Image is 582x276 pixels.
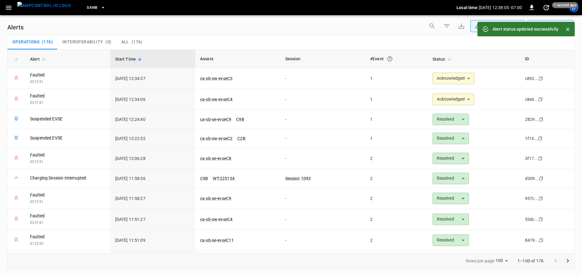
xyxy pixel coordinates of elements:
button: SanB [84,2,108,14]
span: SanB [87,4,98,11]
td: [DATE] 11:58:36 [110,169,196,188]
td: [DATE] 11:58:27 [110,188,196,209]
td: [DATE] 11:51:09 [110,230,196,251]
td: 2 [365,230,428,251]
div: copy [538,216,544,223]
a: Faulted [30,72,45,78]
p: Local time [457,5,477,11]
div: 100 [496,256,510,265]
a: Faulted [30,93,45,99]
a: C9B [236,117,244,122]
p: 1–100 of 176 [517,258,544,264]
button: set refresh interval [541,3,551,12]
span: All [121,39,129,45]
h6: Alerts [7,22,24,32]
div: Resolved [433,193,469,204]
div: Resolved [433,173,469,184]
a: Faulted [30,152,45,158]
td: - [280,230,366,251]
div: Alert status updated successfully [493,24,558,35]
span: Status [433,55,453,63]
span: ( 176 ) [132,39,142,45]
button: Go to next page [562,255,574,267]
a: Faulted [30,234,45,240]
td: [DATE] 12:24:40 [110,110,196,129]
div: d309... [525,175,539,181]
a: Faulted [30,213,45,219]
td: [DATE] 11:51:27 [110,209,196,230]
td: [DATE] 12:22:52 [110,129,196,148]
span: Operations [12,39,39,45]
div: c8e0... [525,96,538,102]
div: Resolved [433,153,469,164]
span: 023741 [30,100,105,106]
span: 023741 [30,199,105,205]
div: Any Status [475,23,515,29]
span: Start Time [115,55,144,63]
td: 2 [365,148,428,169]
td: - [280,129,366,148]
td: 1 [365,110,428,129]
div: Acknowledged [433,94,475,105]
span: 1 second ago [552,2,578,8]
td: - [280,148,366,169]
img: ampcontrol.io logo [17,2,71,9]
div: 53dc... [525,216,538,222]
a: Suspended EVSE [30,135,62,141]
div: 1f14... [525,135,538,141]
a: ca-sb-sw-evseC2 [200,136,232,141]
p: Rows per page: [466,258,495,264]
td: 2 [365,188,428,209]
span: ( 176 ) [42,39,53,45]
a: WT-225134 [213,176,234,181]
span: 023741 [30,159,105,165]
div: Resolved [433,214,469,225]
a: ca-sb-sw-evseC4 [200,97,232,102]
a: ca-sb-sw-evseC4 [200,217,232,222]
td: [DATE] 12:34:37 [110,68,196,89]
td: - [280,89,366,110]
div: Last 24 hrs [539,20,574,32]
div: 2829... [525,116,539,122]
td: 1 [365,68,428,89]
div: copy [537,155,544,162]
a: ca-sb-se-evseC9 [200,117,231,122]
a: Suspended EVSE [30,116,62,122]
div: Resolved [433,114,469,125]
div: copy [538,116,544,123]
div: copy [538,195,544,202]
td: - [280,188,366,209]
a: C9B [200,176,208,181]
td: [DATE] 12:06:28 [110,148,196,169]
div: Acknowledged [433,73,475,84]
div: 8479... [525,237,539,243]
div: c892... [525,75,538,81]
a: ca-sb-se-evseC8 [200,156,231,161]
div: copy [538,75,544,82]
div: copy [538,175,544,182]
button: Close [563,25,572,34]
span: Interoperability [62,39,103,45]
div: copy [538,96,544,103]
div: copy [537,135,544,142]
td: 1 [365,129,428,148]
a: Session 1093 [285,176,311,181]
span: 012230 [30,241,105,247]
td: - [280,251,366,270]
td: 2 [365,209,428,230]
a: ca-sb-se-evseC11 [200,238,234,243]
div: 3f17... [525,155,538,161]
div: Resolved [433,133,469,144]
span: 023741 [30,220,105,226]
div: copy [538,237,544,244]
td: - [280,110,366,129]
td: 2 [365,169,428,188]
td: 1 [365,89,428,110]
a: Charging Session Interrupted [30,175,86,181]
div: #Event [370,53,423,64]
a: Faulted [30,192,45,198]
th: ID [520,50,574,68]
a: C2B [237,136,245,141]
button: An event is a single occurrence of an issue. An alert groups related events for the same asset, m... [384,53,395,64]
div: Resolved [433,234,469,246]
